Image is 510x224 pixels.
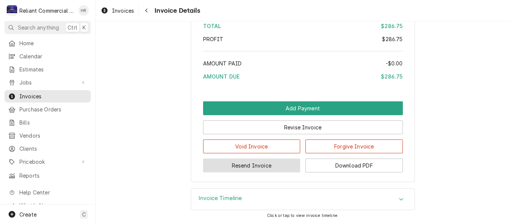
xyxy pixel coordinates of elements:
div: R [7,5,17,16]
span: Search anything [18,24,59,31]
span: Estimates [19,65,87,73]
span: Ctrl [68,24,77,31]
a: Go to Help Center [4,186,91,199]
button: Resend Invoice [203,159,301,172]
a: Calendar [4,50,91,62]
a: Purchase Orders [4,103,91,116]
button: Void Invoice [203,139,301,153]
div: -$0.00 [386,59,403,67]
a: Reports [4,169,91,182]
button: Forgive Invoice [305,139,403,153]
a: Invoices [4,90,91,102]
a: Clients [4,142,91,155]
span: Profit [203,36,224,42]
button: Add Payment [203,101,403,115]
div: Amount Paid [203,59,403,67]
div: Button Group Row [203,115,403,134]
button: Accordion Details Expand Trigger [191,189,414,210]
div: Button Group [203,101,403,172]
span: Pricebook [19,158,76,166]
button: Navigate back [140,4,152,16]
span: Total [203,23,221,29]
button: Revise Invoice [203,120,403,134]
span: What's New [19,202,86,209]
span: Calendar [19,52,87,60]
span: Amount Due [203,73,240,80]
span: Clients [19,145,87,153]
div: Accordion Header [191,189,414,210]
span: Create [19,211,37,218]
div: Total [203,22,403,30]
a: Vendors [4,129,91,142]
a: Bills [4,116,91,129]
span: Jobs [19,79,76,86]
span: Click or tap to view invoice timeline. [267,213,339,218]
button: Download PDF [305,159,403,172]
span: Purchase Orders [19,105,87,113]
div: Amount Due [203,73,403,80]
span: Bills [19,119,87,126]
div: Invoice Timeline [191,188,415,210]
span: Invoice Details [152,6,200,16]
div: HR [78,5,89,16]
a: Invoices [98,4,137,17]
a: Home [4,37,91,49]
span: K [83,24,86,31]
a: Estimates [4,63,91,76]
div: Profit [203,35,403,43]
div: $286.75 [381,73,402,80]
div: $286.75 [382,35,402,43]
span: Help Center [19,188,86,196]
span: Invoices [112,7,134,15]
div: Button Group Row [203,134,403,153]
div: Reliant Commercial Appliance Repair LLC's Avatar [7,5,17,16]
div: Button Group Row [203,153,403,172]
span: Home [19,39,87,47]
div: Heath Reed's Avatar [78,5,89,16]
h3: Invoice Timeline [199,195,242,202]
span: C [82,211,86,218]
span: Invoices [19,92,87,100]
a: Go to Jobs [4,76,91,89]
span: Amount Paid [203,60,242,67]
span: Reports [19,172,87,179]
div: Reliant Commercial Appliance Repair LLC [19,7,74,15]
span: Vendors [19,132,87,139]
button: Search anythingCtrlK [4,21,91,34]
a: Go to Pricebook [4,156,91,168]
div: $286.75 [381,22,402,30]
div: Button Group Row [203,101,403,115]
a: Go to What's New [4,199,91,212]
